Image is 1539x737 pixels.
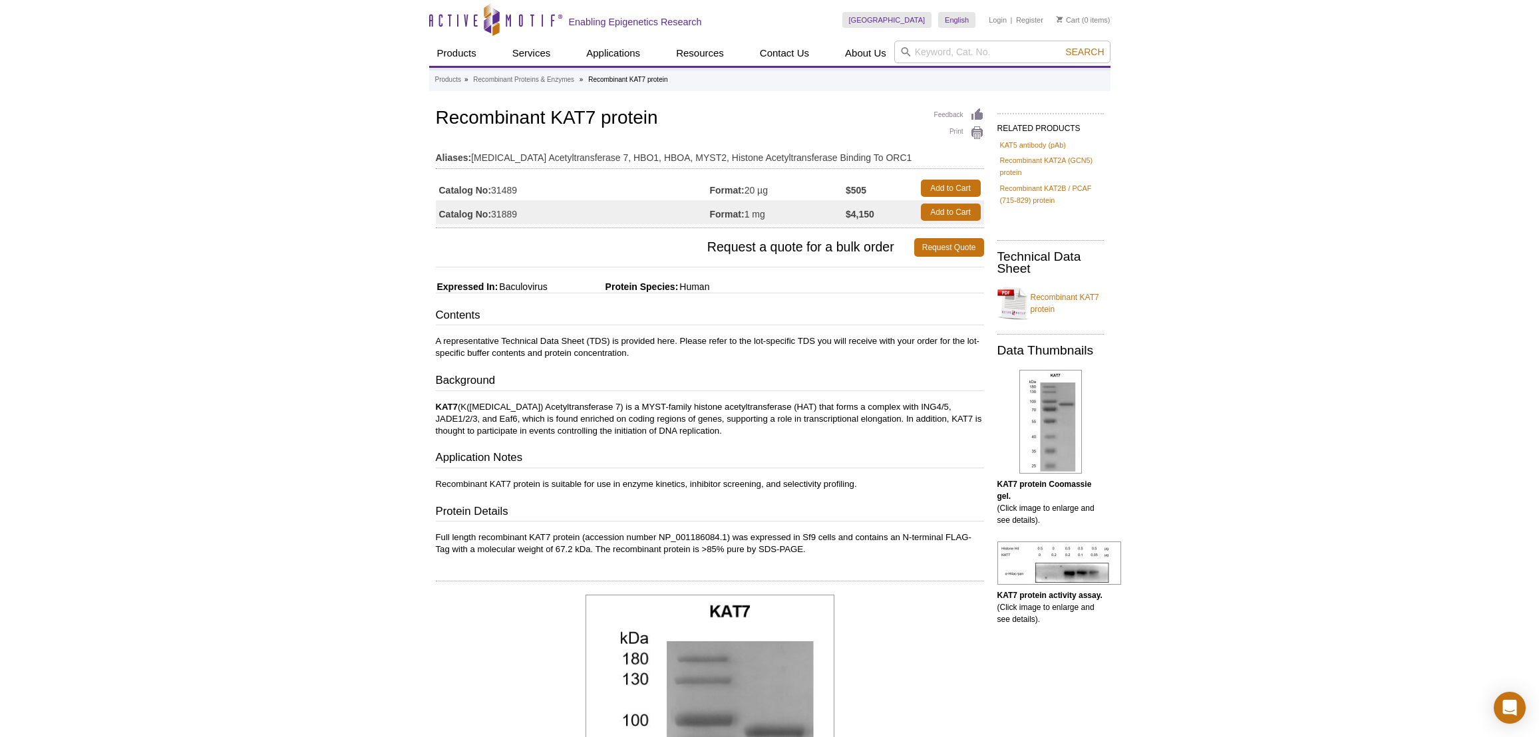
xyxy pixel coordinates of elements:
[439,208,492,220] strong: Catalog No:
[436,108,984,130] h1: Recombinant KAT7 protein
[938,12,975,28] a: English
[668,41,732,66] a: Resources
[934,108,984,122] a: Feedback
[580,76,584,83] li: »
[435,74,461,86] a: Products
[436,402,458,412] strong: KAT7
[846,208,874,220] strong: $4,150
[436,401,984,437] p: (K([MEDICAL_DATA]) Acetyltransferase 7) is a MYST-family histone acetyltransferase (HAT) that for...
[1000,182,1101,206] a: Recombinant KAT2B / PCAF (715-829) protein
[997,589,1104,625] p: (Click image to enlarge and see details).
[436,176,710,200] td: 31489
[1000,139,1066,151] a: KAT5 antibody (pAb)
[1000,154,1101,178] a: Recombinant KAT2A (GCN5) protein
[550,281,679,292] span: Protein Species:
[921,180,981,197] a: Add to Cart
[429,41,484,66] a: Products
[1011,12,1013,28] li: |
[436,504,984,522] h3: Protein Details
[934,126,984,140] a: Print
[473,74,574,86] a: Recombinant Proteins & Enzymes
[710,176,846,200] td: 20 µg
[1019,370,1082,474] img: KAT7 protein Coomassie gel
[997,251,1104,275] h2: Technical Data Sheet
[894,41,1111,63] input: Keyword, Cat. No.
[989,15,1007,25] a: Login
[1061,46,1108,58] button: Search
[710,208,745,220] strong: Format:
[997,478,1104,526] p: (Click image to enlarge and see details).
[1057,15,1080,25] a: Cart
[588,76,667,83] li: Recombinant KAT7 protein
[837,41,894,66] a: About Us
[710,184,745,196] strong: Format:
[842,12,932,28] a: [GEOGRAPHIC_DATA]
[1065,47,1104,57] span: Search
[436,281,498,292] span: Expressed In:
[498,281,547,292] span: Baculovirus
[436,144,984,165] td: [MEDICAL_DATA] Acetyltransferase 7, HBO1, HBOA, MYST2, Histone Acetyltransferase Binding To ORC1
[997,480,1092,501] b: KAT7 protein Coomassie gel.
[464,76,468,83] li: »
[436,372,984,391] h3: Background
[436,152,472,164] strong: Aliases:
[1016,15,1043,25] a: Register
[436,531,984,555] p: Full length recombinant KAT7 protein (accession number NP_001186084.1) was expressed in Sf9 cells...
[578,41,648,66] a: Applications
[997,113,1104,137] h2: RELATED PRODUCTS
[569,16,702,28] h2: Enabling Epigenetics Research
[436,307,984,326] h3: Contents
[921,204,981,221] a: Add to Cart
[997,541,1121,585] img: KAT7 protein activity assay
[678,281,709,292] span: Human
[710,200,846,224] td: 1 mg
[504,41,559,66] a: Services
[997,345,1104,357] h2: Data Thumbnails
[439,184,492,196] strong: Catalog No:
[1494,692,1526,724] div: Open Intercom Messenger
[436,450,984,468] h3: Application Notes
[914,238,984,257] a: Request Quote
[436,200,710,224] td: 31889
[436,335,984,359] p: A representative Technical Data Sheet (TDS) is provided here. Please refer to the lot-specific TD...
[846,184,866,196] strong: $505
[436,478,984,490] p: Recombinant KAT7 protein is suitable for use in enzyme kinetics, inhibitor screening, and selecti...
[752,41,817,66] a: Contact Us
[1057,12,1111,28] li: (0 items)
[997,591,1103,600] b: KAT7 protein activity assay.
[1057,16,1063,23] img: Your Cart
[997,283,1104,323] a: Recombinant KAT7 protein
[436,238,914,257] span: Request a quote for a bulk order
